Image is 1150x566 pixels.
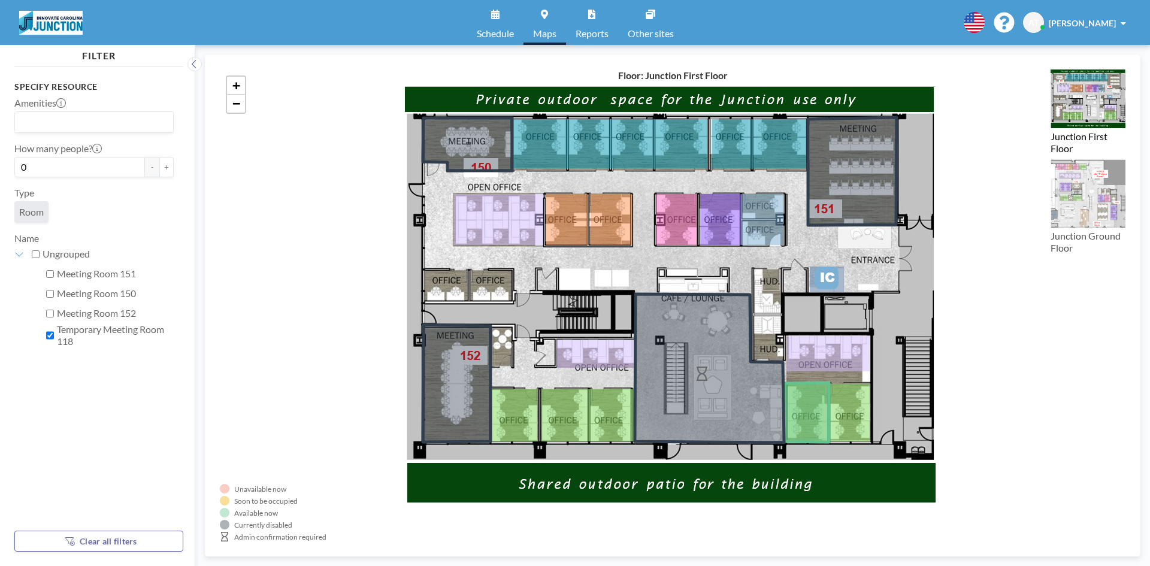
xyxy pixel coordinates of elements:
[57,323,174,347] label: Temporary Meeting Room 118
[234,520,292,529] div: Currently disabled
[576,29,609,38] span: Reports
[43,248,174,260] label: Ungrouped
[477,29,514,38] span: Schedule
[14,531,183,552] button: Clear all filters
[14,187,34,199] label: Type
[1051,69,1125,128] img: 3976ca476e1e6d5dd6c90708b3b90000.png
[14,143,102,155] label: How many people?
[19,206,44,218] span: Room
[1051,159,1125,228] img: 48647ba96d77f71270a56cbfe03b9728.png
[234,509,278,517] div: Available now
[234,485,286,494] div: Unavailable now
[145,157,159,177] button: -
[234,497,298,506] div: Soon to be occupied
[227,95,245,113] a: Zoom out
[618,69,728,81] h4: Floor: Junction First Floor
[14,97,66,109] label: Amenities
[14,81,174,92] h3: Specify resource
[1028,17,1039,28] span: AT
[57,287,174,299] label: Meeting Room 150
[57,307,174,319] label: Meeting Room 152
[57,268,174,280] label: Meeting Room 151
[1051,230,1121,253] label: Junction Ground Floor
[234,532,326,541] div: Admin confirmation required
[159,157,174,177] button: +
[80,536,137,546] span: Clear all filters
[232,78,240,93] span: +
[628,29,674,38] span: Other sites
[16,114,167,130] input: Search for option
[1049,18,1116,28] span: [PERSON_NAME]
[14,45,183,62] h4: FILTER
[533,29,556,38] span: Maps
[15,112,173,132] div: Search for option
[227,77,245,95] a: Zoom in
[232,96,240,111] span: −
[14,232,39,244] label: Name
[19,11,83,35] img: organization-logo
[1051,131,1107,154] label: Junction First Floor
